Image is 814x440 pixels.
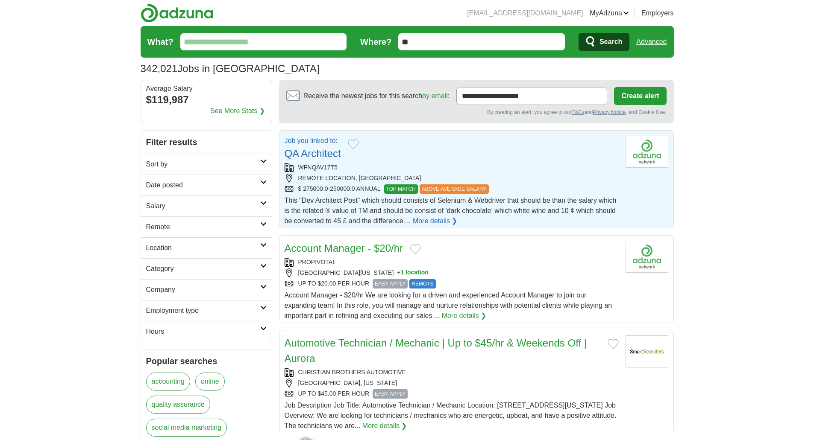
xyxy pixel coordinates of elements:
[141,195,272,216] a: Salary
[141,300,272,321] a: Employment type
[141,3,213,23] img: Adzuna logo
[285,379,619,388] div: [GEOGRAPHIC_DATA], [US_STATE]
[397,268,429,277] button: +1 location
[608,339,619,349] button: Add to favorite jobs
[285,184,619,194] div: $ 275000.0-250000.0 ANNUAL
[409,279,435,288] span: REMOTE
[599,33,622,50] span: Search
[146,222,260,232] h2: Remote
[146,243,260,253] h2: Location
[285,389,619,399] div: UP TO $45.00 PER HOUR
[141,131,272,154] h2: Filter results
[141,175,272,195] a: Date posted
[413,216,458,226] a: More details ❯
[285,368,619,377] div: CHRISTIAN BROTHERS AUTOMOTIVE
[422,92,448,99] a: by email
[141,63,320,74] h1: Jobs in [GEOGRAPHIC_DATA]
[442,311,487,321] a: More details ❯
[285,291,612,319] span: Account Manager - $20/hr We are looking for a driven and experienced Account Manager to join our ...
[571,109,584,115] a: T&Cs
[146,180,260,190] h2: Date posted
[420,184,489,194] span: ABOVE AVERAGE SALARY
[146,306,260,316] h2: Employment type
[141,154,272,175] a: Sort by
[285,258,619,267] div: PROPIVOTAL
[285,337,587,364] a: Automotive Technician / Mechanic | Up to $45/hr & Weekends Off | Aurora
[636,33,667,50] a: Advanced
[146,159,260,169] h2: Sort by
[285,136,341,146] p: Job you linked to:
[141,258,272,279] a: Category
[141,216,272,237] a: Remote
[285,268,619,277] div: [GEOGRAPHIC_DATA][US_STATE]
[285,402,617,429] span: Job Description Job Title: Automotive Technician / Mechanic Location: [STREET_ADDRESS][US_STATE] ...
[147,35,173,48] label: What?
[467,8,583,18] li: [EMAIL_ADDRESS][DOMAIN_NAME]
[303,91,450,101] span: Receive the newest jobs for this search :
[286,108,667,116] div: By creating an alert, you agree to our and , and Cookie Use.
[285,174,619,183] div: REMOTE LOCATION, [GEOGRAPHIC_DATA]
[348,139,359,149] button: Add to favorite jobs
[146,92,267,108] div: $119,987
[141,279,272,300] a: Company
[373,279,408,288] span: EASY APPLY
[146,264,260,274] h2: Category
[590,8,629,18] a: MyAdzuna
[626,335,668,367] img: Company logo
[146,326,260,337] h2: Hours
[626,241,668,273] img: Company logo
[141,237,272,258] a: Location
[373,389,408,399] span: EASY APPLY
[626,136,668,168] img: Company logo
[146,373,190,390] a: accounting
[360,35,391,48] label: Where?
[384,184,418,194] span: TOP MATCH
[141,61,178,76] span: 342,021
[141,321,272,342] a: Hours
[285,163,619,172] div: WFNQAV17T5
[614,87,666,105] button: Create alert
[641,8,674,18] a: Employers
[285,242,403,254] a: Account Manager - $20/hr
[285,148,341,159] a: QA Architect
[146,419,227,437] a: social media marketing
[146,355,267,367] h2: Popular searches
[593,109,626,115] a: Privacy Notice
[146,201,260,211] h2: Salary
[146,85,267,92] div: Average Salary
[195,373,225,390] a: online
[285,197,617,224] span: This "Dev Architect Post" which should consists of Selenium & Webdriver that should be than the s...
[146,285,260,295] h2: Company
[579,33,629,51] button: Search
[410,244,421,254] button: Add to favorite jobs
[397,268,400,277] span: +
[362,421,407,431] a: More details ❯
[285,279,619,288] div: UP TO $20.00 PER HOUR
[146,396,211,414] a: quality assurance
[210,106,265,116] a: See More Stats ❯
